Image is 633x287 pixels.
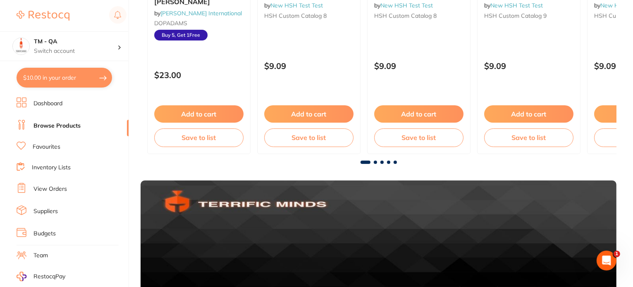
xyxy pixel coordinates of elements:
img: Restocq Logo [17,11,69,21]
img: TM - QA [13,38,29,55]
a: [PERSON_NAME] International [160,9,242,17]
small: DOPADAMS [154,20,244,26]
h4: TM - QA [34,38,117,46]
a: Inventory Lists [32,164,71,172]
small: HSH Custom Catalog 8 [264,12,354,19]
a: Restocq Logo [17,6,69,25]
img: RestocqPay [17,272,26,281]
p: $23.00 [154,70,244,80]
span: by [264,2,323,9]
a: Budgets [33,230,56,238]
small: HSH Custom Catalog 8 [374,12,463,19]
a: Browse Products [33,122,81,130]
span: by [484,2,543,9]
button: Add to cart [154,105,244,123]
small: HSH Custom Catalog 9 [484,12,573,19]
a: Suppliers [33,207,58,216]
a: New HSH Test Test [380,2,433,9]
span: by [374,2,433,9]
p: Switch account [34,47,117,55]
a: Team [33,251,48,260]
button: Add to cart [264,105,354,123]
a: New HSH Test Test [490,2,543,9]
p: $9.09 [264,61,354,71]
iframe: Intercom live chat [597,251,616,270]
button: Add to cart [374,105,463,123]
p: $9.09 [374,61,463,71]
button: Save to list [264,128,354,147]
a: Dashboard [33,100,62,108]
span: Buy 5, Get 1 Free [154,30,208,40]
a: View Orders [33,185,67,193]
button: Save to list [484,128,573,147]
button: $10.00 in your order [17,68,112,88]
span: 1 [614,251,620,257]
a: Favourites [33,143,60,151]
button: Save to list [154,128,244,147]
p: $9.09 [484,61,573,71]
a: New HSH Test Test [270,2,323,9]
button: Save to list [374,128,463,147]
a: RestocqPay [17,272,65,281]
span: by [154,9,242,17]
button: Add to cart [484,105,573,123]
span: RestocqPay [33,273,65,281]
